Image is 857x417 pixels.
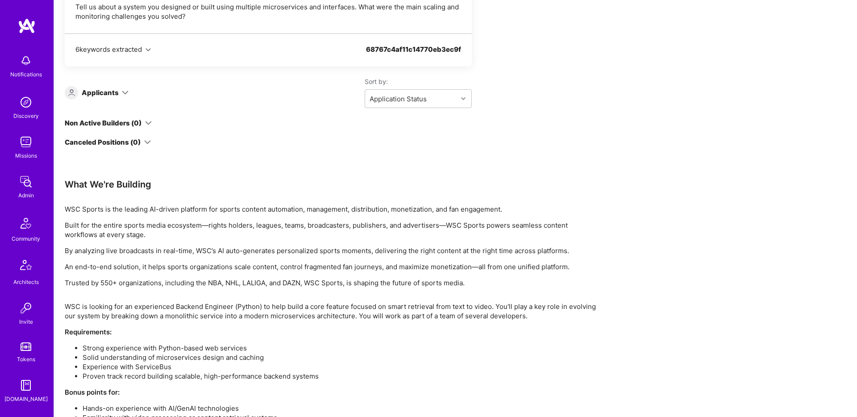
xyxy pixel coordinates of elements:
div: Applicants [82,88,119,97]
p: Tell us about a system you designed or built using multiple microservices and interfaces. What we... [75,2,461,21]
div: What We're Building [65,179,600,190]
i: icon Chevron [146,47,151,53]
img: admin teamwork [17,173,35,191]
img: logo [18,18,36,34]
i: icon Chevron [461,96,466,101]
div: Notifications [10,70,42,79]
div: Tokens [17,354,35,364]
img: teamwork [17,133,35,151]
strong: Bonus points for: [65,388,120,396]
div: Canceled Positions (0) [65,138,141,147]
img: guide book [17,376,35,394]
i: icon ArrowDown [144,139,151,146]
div: Invite [19,317,33,326]
li: Strong experience with Python-based web services [83,343,600,353]
li: Hands-on experience with AI/GenAI technologies [83,404,600,413]
div: Application Status [370,94,427,104]
i: icon Applicant [68,89,75,96]
div: Community [12,234,40,243]
img: tokens [21,342,31,351]
li: Solid understanding of microservices design and caching [83,353,600,362]
i: icon ArrowDown [122,89,129,96]
img: Community [15,213,37,234]
div: Discovery [13,111,39,121]
img: bell [17,52,35,70]
p: Trusted by 550+ organizations, including the NBA, NHL, LALIGA, and DAZN, WSC Sports, is shaping t... [65,278,600,288]
li: Experience with ServiceBus [83,362,600,371]
div: Missions [15,151,37,160]
div: Non Active Builders (0) [65,118,141,128]
li: Proven track record building scalable, high-performance backend systems [83,371,600,381]
label: Sort by: [365,77,472,86]
div: [DOMAIN_NAME] [4,394,48,404]
div: Architects [13,277,39,287]
div: 68767c4af11c14770eb3ec9f [366,45,461,65]
img: Architects [15,256,37,277]
p: An end-to-end solution, it helps sports organizations scale content, control fragmented fan journ... [65,262,600,271]
img: discovery [17,93,35,111]
i: icon ArrowDown [145,120,152,126]
button: 6keywords extracted [75,45,151,54]
strong: Requirements: [65,328,112,336]
p: WSC is looking for an experienced Backend Engineer (Python) to help build a core feature focused ... [65,302,600,321]
img: Invite [17,299,35,317]
p: WSC Sports is the leading AI-driven platform for sports content automation, management, distribut... [65,204,600,214]
div: Admin [18,191,34,200]
p: By analyzing live broadcasts in real-time, WSC’s AI auto-generates personalized sports moments, d... [65,246,600,255]
p: Built for the entire sports media ecosystem—rights holders, leagues, teams, broadcasters, publish... [65,221,600,239]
